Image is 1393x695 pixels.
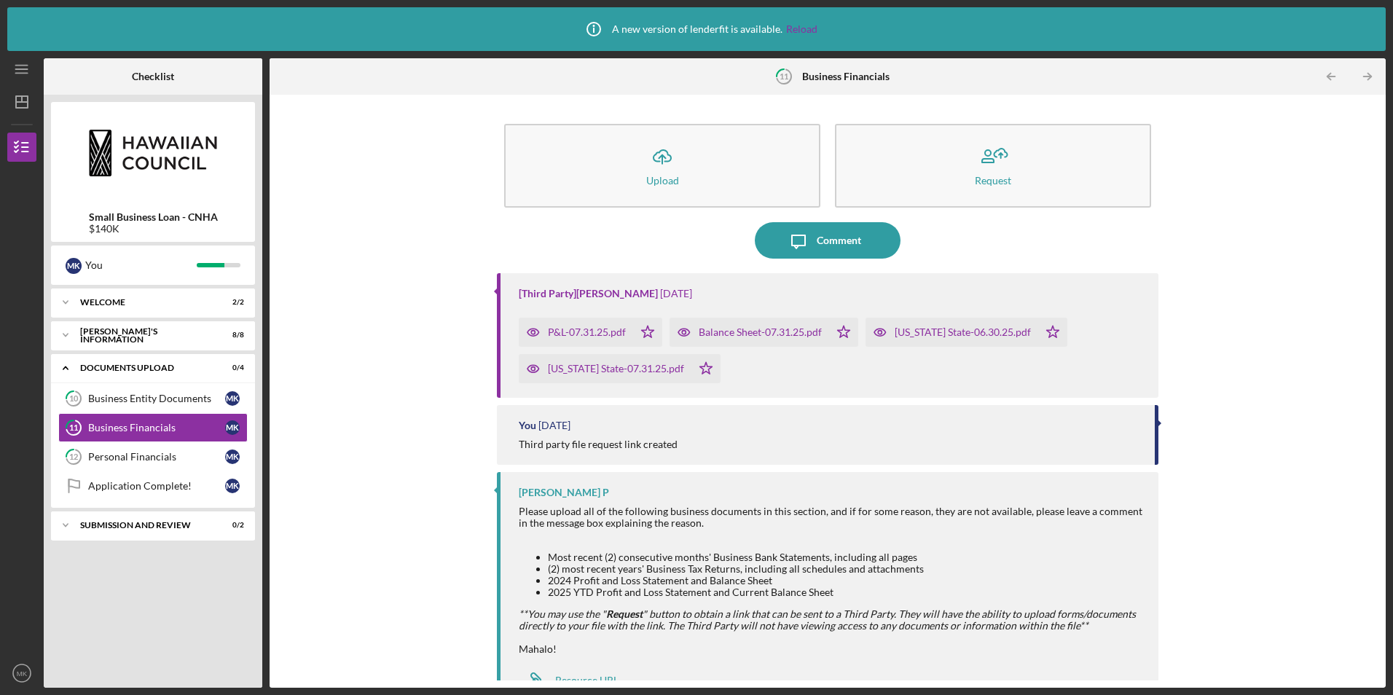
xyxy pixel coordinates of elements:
div: Third party file request link created [519,439,678,450]
div: M K [66,258,82,274]
li: Most recent (2) consecutive months' Business Bank Statements, including all pages [548,551,1143,563]
div: 2 / 2 [218,298,244,307]
li: 2024 Profit and Loss Statement and Balance Sheet [548,575,1143,586]
button: P&L-07.31.25.pdf [519,318,662,347]
a: 11Business FinancialsMK [58,413,248,442]
a: Resource URL [519,666,619,695]
text: MK [17,670,28,678]
div: 0 / 4 [218,364,244,372]
div: Application Complete! [88,480,225,492]
tspan: 11 [69,423,78,433]
b: Checklist [132,71,174,82]
div: Balance Sheet-07.31.25.pdf [699,326,822,338]
div: Business Financials [88,422,225,433]
button: [US_STATE] State-06.30.25.pdf [866,318,1067,347]
button: Upload [504,124,820,208]
div: Mahalo! [519,643,1143,655]
b: Small Business Loan - CNHA [89,211,218,223]
a: 10Business Entity DocumentsMK [58,384,248,413]
div: WELCOME [80,298,208,307]
div: Resource URL [555,675,619,686]
button: MK [7,659,36,688]
div: You [519,420,536,431]
tspan: 12 [69,452,78,462]
div: [US_STATE] State-06.30.25.pdf [895,326,1031,338]
div: $140K [89,223,218,235]
a: 12Personal FinancialsMK [58,442,248,471]
button: Request [835,124,1151,208]
div: Upload [646,175,679,186]
div: SUBMISSION AND REVIEW [80,521,208,530]
div: [Third Party] [519,288,658,299]
div: M K [225,449,240,464]
time: 2025-08-08 22:16 [538,420,570,431]
div: P&L-07.31.25.pdf [548,326,626,338]
div: Please upload all of the following business documents in this section, and if for some reason, th... [519,506,1143,529]
div: Personal Financials [88,451,225,463]
li: (2) most recent years' Business Tax Returns, including all schedules and attachments [548,563,1143,575]
div: Request [975,175,1011,186]
button: [US_STATE] State-07.31.25.pdf [519,354,721,383]
div: [PERSON_NAME] P [519,487,609,498]
tspan: 10 [69,394,79,404]
img: Product logo [51,109,255,197]
a: Application Complete!MK [58,471,248,500]
div: [US_STATE] State-07.31.25.pdf [548,363,684,374]
div: 8 / 8 [218,331,244,339]
div: A new version of lenderfit is available. [576,11,817,47]
button: Balance Sheet-07.31.25.pdf [670,318,858,347]
div: DOCUMENTS UPLOAD [80,364,208,372]
strong: Request [606,608,643,620]
button: Comment [755,222,900,259]
a: [PERSON_NAME] [576,287,658,299]
div: [PERSON_NAME]'S INFORMATION [80,327,208,344]
div: Comment [817,222,861,259]
div: Business Entity Documents [88,393,225,404]
time: 2025-08-11 16:48 [660,288,692,299]
div: M K [225,420,240,435]
tspan: 11 [780,71,788,81]
em: **You may use the " " button to obtain a link that can be sent to a Third Party. They will have t... [519,608,1136,632]
div: You [85,253,197,278]
li: 2025 YTD Profit and Loss Statement and Current Balance Sheet [548,586,1143,598]
div: 0 / 2 [218,521,244,530]
div: M K [225,391,240,406]
b: Business Financials [802,71,890,82]
div: M K [225,479,240,493]
a: Reload [786,23,817,35]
